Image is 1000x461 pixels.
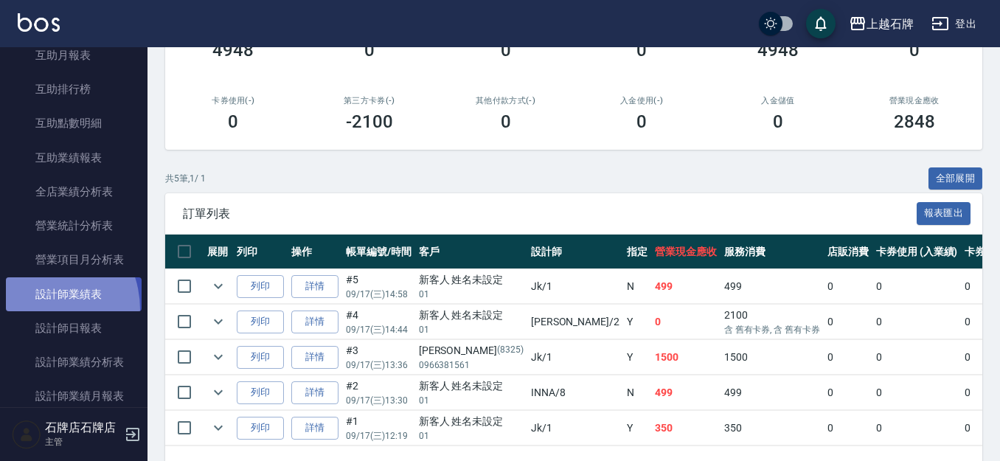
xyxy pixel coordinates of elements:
[165,172,206,185] p: 共 5 筆, 1 / 1
[291,417,338,440] a: 詳情
[212,40,254,60] h3: 4948
[183,96,284,105] h2: 卡券使用(-)
[364,40,375,60] h3: 0
[291,311,338,333] a: 詳情
[867,15,914,33] div: 上越石牌
[864,96,965,105] h2: 營業現金應收
[346,288,412,301] p: 09/17 (三) 14:58
[824,340,872,375] td: 0
[824,305,872,339] td: 0
[6,311,142,345] a: 設計師日報表
[455,96,556,105] h2: 其他付款方式(-)
[346,429,412,443] p: 09/17 (三) 12:19
[419,378,524,394] div: 新客人 姓名未設定
[721,375,824,410] td: 499
[415,235,527,269] th: 客戶
[419,343,524,358] div: [PERSON_NAME]
[291,346,338,369] a: 詳情
[501,40,511,60] h3: 0
[623,305,651,339] td: Y
[45,435,120,448] p: 主管
[724,323,820,336] p: 含 舊有卡券, 含 舊有卡券
[237,346,284,369] button: 列印
[319,96,420,105] h2: 第三方卡券(-)
[527,269,623,304] td: Jk /1
[237,275,284,298] button: 列印
[527,375,623,410] td: INNA /8
[207,346,229,368] button: expand row
[497,343,524,358] p: (8325)
[824,235,872,269] th: 店販消費
[342,305,415,339] td: #4
[237,417,284,440] button: 列印
[623,375,651,410] td: N
[501,111,511,132] h3: 0
[45,420,120,435] h5: 石牌店石牌店
[806,9,836,38] button: save
[228,111,238,132] h3: 0
[527,411,623,446] td: Jk /1
[623,235,651,269] th: 指定
[721,235,824,269] th: 服務消費
[207,417,229,439] button: expand row
[872,269,962,304] td: 0
[872,375,962,410] td: 0
[291,275,338,298] a: 詳情
[233,235,288,269] th: 列印
[773,111,783,132] h3: 0
[636,40,647,60] h3: 0
[419,288,524,301] p: 01
[757,40,799,60] h3: 4948
[527,235,623,269] th: 設計師
[872,340,962,375] td: 0
[651,269,721,304] td: 499
[651,375,721,410] td: 499
[183,207,917,221] span: 訂單列表
[6,106,142,140] a: 互助點數明細
[651,235,721,269] th: 營業現金應收
[6,243,142,277] a: 營業項目月分析表
[527,305,623,339] td: [PERSON_NAME] /2
[872,235,962,269] th: 卡券使用 (入業績)
[419,429,524,443] p: 01
[419,308,524,323] div: 新客人 姓名未設定
[651,305,721,339] td: 0
[824,411,872,446] td: 0
[419,358,524,372] p: 0966381561
[419,414,524,429] div: 新客人 姓名未設定
[591,96,692,105] h2: 入金使用(-)
[6,209,142,243] a: 營業統計分析表
[928,167,983,190] button: 全部展開
[651,340,721,375] td: 1500
[237,311,284,333] button: 列印
[207,381,229,403] button: expand row
[651,411,721,446] td: 350
[909,40,920,60] h3: 0
[721,411,824,446] td: 350
[623,340,651,375] td: Y
[917,206,971,220] a: 報表匯出
[894,111,935,132] h3: 2848
[207,311,229,333] button: expand row
[926,10,982,38] button: 登出
[527,340,623,375] td: Jk /1
[6,277,142,311] a: 設計師業績表
[721,340,824,375] td: 1500
[342,340,415,375] td: #3
[6,345,142,379] a: 設計師業績分析表
[872,411,962,446] td: 0
[6,72,142,106] a: 互助排行榜
[419,323,524,336] p: 01
[207,275,229,297] button: expand row
[6,175,142,209] a: 全店業績分析表
[872,305,962,339] td: 0
[419,272,524,288] div: 新客人 姓名未設定
[342,269,415,304] td: #5
[824,269,872,304] td: 0
[342,411,415,446] td: #1
[12,420,41,449] img: Person
[342,375,415,410] td: #2
[18,13,60,32] img: Logo
[237,381,284,404] button: 列印
[824,375,872,410] td: 0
